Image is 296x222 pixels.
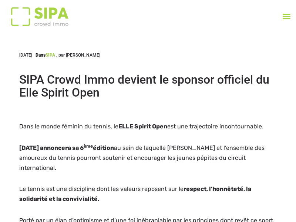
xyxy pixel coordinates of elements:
span: , par [PERSON_NAME] [56,53,100,58]
h1: SIPA Crowd Immo devient le sponsor officiel du Elle Spirit Open [19,73,277,99]
strong: [DATE] annoncera sa 6 édition [19,144,114,151]
sup: ème [84,144,93,149]
strong: ELLE Spirit Open [118,123,167,130]
div: [DATE] [19,52,100,58]
span: Dans [36,53,46,58]
p: Le tennis est une discipline dont les valeurs reposent sur le [19,184,277,204]
img: Logo [7,7,72,26]
p: Dans le monde féminin du tennis, le est une trajectoire incontournable. [19,121,277,131]
p: au sein de laquelle [PERSON_NAME] et l’ensemble des amoureux du tennis pourront soutenir et encou... [19,143,277,173]
a: SIPA [46,53,55,58]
